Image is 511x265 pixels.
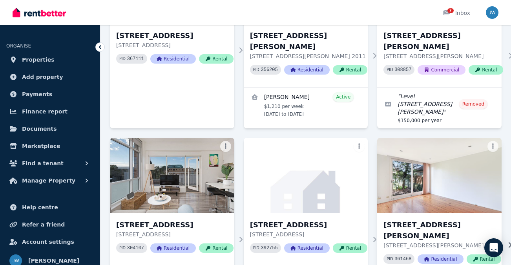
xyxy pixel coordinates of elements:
[199,54,234,64] span: Rental
[6,173,94,188] button: Manage Property
[119,246,126,250] small: PID
[22,124,57,133] span: Documents
[244,88,368,122] a: View details for Steven Witzand
[116,230,234,238] p: [STREET_ADDRESS]
[486,6,498,19] img: Jake Wakil
[443,9,470,17] div: Inbox
[250,52,367,60] p: [STREET_ADDRESS][PERSON_NAME] 2011
[150,54,196,64] span: Residential
[22,220,65,229] span: Refer a friend
[250,219,367,230] h3: [STREET_ADDRESS]
[6,52,94,68] a: Properties
[253,246,259,250] small: PID
[22,55,55,64] span: Properties
[383,30,503,52] h3: [STREET_ADDRESS][PERSON_NAME]
[6,199,94,215] a: Help centre
[22,72,63,82] span: Add property
[6,43,31,49] span: ORGANISE
[484,238,503,257] div: Open Intercom Messenger
[418,254,463,264] span: Residential
[374,136,504,215] img: 114 Broome St, Maroubra
[377,88,502,128] a: Edit listing: Level 6, 16 O'Connell Street
[6,138,94,154] a: Marketplace
[383,241,501,249] p: [STREET_ADDRESS][PERSON_NAME]
[13,7,66,18] img: RentBetter
[6,86,94,102] a: Payments
[6,104,94,119] a: Finance report
[394,67,411,73] code: 308857
[383,52,503,60] p: [STREET_ADDRESS][PERSON_NAME]
[250,30,367,52] h3: [STREET_ADDRESS][PERSON_NAME]
[22,237,74,247] span: Account settings
[22,90,52,99] span: Payments
[127,245,144,251] code: 304107
[250,230,367,238] p: [STREET_ADDRESS]
[22,159,64,168] span: Find a tenant
[22,141,60,151] span: Marketplace
[394,256,411,262] code: 361468
[116,219,234,230] h3: [STREET_ADDRESS]
[383,219,501,241] h3: [STREET_ADDRESS][PERSON_NAME]
[244,138,368,213] img: 79 Bulkara Rd, Bellevue Hill
[487,141,498,152] button: More options
[220,141,231,152] button: More options
[199,243,234,253] span: Rental
[6,155,94,171] button: Find a tenant
[6,217,94,232] a: Refer a friend
[354,141,365,152] button: More options
[119,57,126,61] small: PID
[127,56,144,62] code: 367111
[447,8,454,13] span: 7
[467,254,501,264] span: Rental
[333,65,367,75] span: Rental
[261,245,278,251] code: 392755
[261,67,278,73] code: 356205
[418,65,465,75] span: Commercial
[333,243,367,253] span: Rental
[253,68,259,72] small: PID
[116,30,234,41] h3: [STREET_ADDRESS]
[469,65,503,75] span: Rental
[6,234,94,250] a: Account settings
[6,69,94,85] a: Add property
[22,203,58,212] span: Help centre
[387,257,393,261] small: PID
[150,243,196,253] span: Residential
[110,138,234,213] img: 18/177-179 Glenayr Avenue, Bondi Beach
[6,121,94,137] a: Documents
[116,41,234,49] p: [STREET_ADDRESS]
[22,107,68,116] span: Finance report
[22,176,75,185] span: Manage Property
[284,243,330,253] span: Residential
[387,68,393,72] small: PID
[284,65,330,75] span: Residential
